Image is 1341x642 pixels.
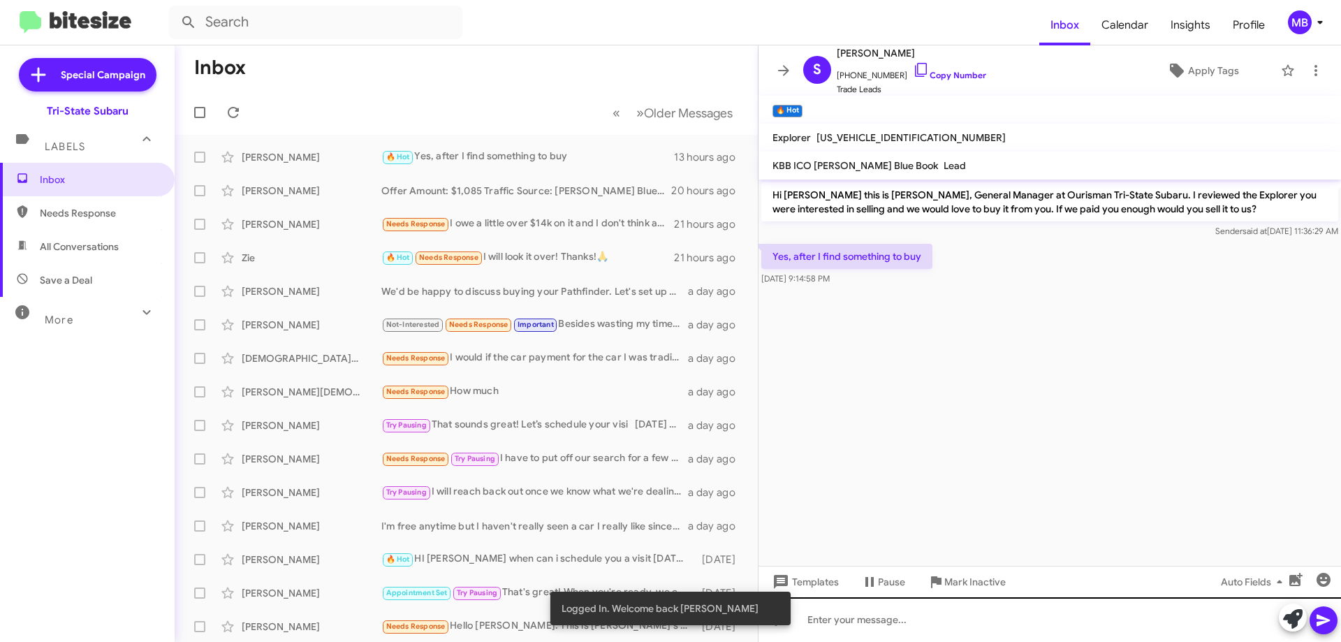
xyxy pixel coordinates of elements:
div: [PERSON_NAME] [242,184,381,198]
div: I owe a little over $14k on it and I don't think anyone would buy it for that amount [381,216,674,232]
button: Auto Fields [1210,569,1299,594]
div: Zie [242,251,381,265]
div: [PERSON_NAME] [242,486,381,499]
div: a day ago [688,284,747,298]
span: Templates [770,569,839,594]
p: Yes, after I find something to buy [761,244,932,269]
div: a day ago [688,418,747,432]
span: [DATE] 9:14:58 PM [761,273,830,284]
span: S [813,59,821,81]
div: [DATE] [695,553,747,567]
button: Apply Tags [1131,58,1274,83]
div: I will look it over! Thanks!🙏 [381,249,674,265]
span: Needs Response [386,454,446,463]
span: [PERSON_NAME] [837,45,986,61]
div: [PERSON_NAME] [242,318,381,332]
span: Needs Response [386,353,446,363]
span: Pause [878,569,905,594]
span: Save a Deal [40,273,92,287]
span: Needs Response [386,622,446,631]
span: Needs Response [40,206,159,220]
small: 🔥 Hot [772,105,803,117]
span: Trade Leads [837,82,986,96]
span: Inbox [40,173,159,187]
input: Search [169,6,462,39]
div: How much [381,384,688,400]
div: a day ago [688,452,747,466]
button: Previous [604,99,629,127]
div: I would if the car payment for the car I was trading it for was a reasonable payment....looking f... [381,350,688,366]
div: I will reach back out once we know what we're dealing with financially [381,484,688,500]
div: [PERSON_NAME] [242,284,381,298]
span: [US_VEHICLE_IDENTIFICATION_NUMBER] [816,131,1006,144]
div: 20 hours ago [671,184,747,198]
span: Special Campaign [61,68,145,82]
span: Important [518,320,554,329]
div: HI [PERSON_NAME] when can i schedule you a visit [DATE] through [DATE] 9-7pm [DATE] 9-5pm [381,551,695,567]
p: Hi [PERSON_NAME] this is [PERSON_NAME], General Manager at Ourisman Tri-State Subaru. I reviewed ... [761,182,1338,221]
span: Try Pausing [457,588,497,597]
div: 21 hours ago [674,251,747,265]
div: That's great! When you're ready, we can set up an appointment to explore your options. Let me kno... [381,585,695,601]
span: Needs Response [386,219,446,228]
div: 13 hours ago [674,150,747,164]
div: MB [1288,10,1312,34]
span: Not-Interested [386,320,440,329]
span: Mark Inactive [944,569,1006,594]
a: Insights [1159,5,1222,45]
div: Tri-State Subaru [47,104,129,118]
span: « [613,104,620,122]
span: 🔥 Hot [386,152,410,161]
a: Inbox [1039,5,1090,45]
div: Yes, after I find something to buy [381,149,674,165]
a: Calendar [1090,5,1159,45]
div: [DEMOGRAPHIC_DATA][PERSON_NAME] [242,351,381,365]
div: [PERSON_NAME] [242,452,381,466]
span: Needs Response [449,320,508,329]
div: [PERSON_NAME] [242,553,381,567]
span: Explorer [772,131,811,144]
span: Older Messages [644,105,733,121]
div: a day ago [688,351,747,365]
div: a day ago [688,486,747,499]
span: Appointment Set [386,588,448,597]
div: We'd be happy to discuss buying your Pathfinder. Let's set up an appointment to evaluate it and s... [381,284,688,298]
span: More [45,314,73,326]
span: Try Pausing [386,488,427,497]
span: said at [1243,226,1267,236]
span: Auto Fields [1221,569,1288,594]
a: Special Campaign [19,58,156,92]
h1: Inbox [194,57,246,79]
span: All Conversations [40,240,119,254]
div: Hello [PERSON_NAME]. This is [PERSON_NAME]'s wife's email. So I am going to give you his email: [... [381,618,695,634]
button: MB [1276,10,1326,34]
span: 🔥 Hot [386,253,410,262]
div: Offer Amount: $1,085 Traffic Source: [PERSON_NAME] Blue Book are you looking to trade it in ? [381,184,671,198]
button: Next [628,99,741,127]
div: [PERSON_NAME] [242,519,381,533]
span: Labels [45,140,85,153]
span: Lead [944,159,966,172]
div: a day ago [688,318,747,332]
div: [PERSON_NAME] [242,217,381,231]
div: [PERSON_NAME][DEMOGRAPHIC_DATA] [242,385,381,399]
button: Templates [759,569,850,594]
span: Logged In. Welcome back [PERSON_NAME] [562,601,759,615]
span: Try Pausing [386,421,427,430]
button: Mark Inactive [916,569,1017,594]
span: 🔥 Hot [386,555,410,564]
span: » [636,104,644,122]
span: Sender [DATE] 11:36:29 AM [1215,226,1338,236]
span: Needs Response [386,387,446,396]
div: [PERSON_NAME] [242,150,381,164]
div: Besides wasting my time!!!! [381,316,688,333]
div: I have to put off our search for a few weeks due to a pressing matter at work. I will reach back ... [381,451,688,467]
span: Apply Tags [1188,58,1239,83]
div: I'm free anytime but I haven't really seen a car I really like since the Jetta was sold [381,519,688,533]
span: [PHONE_NUMBER] [837,61,986,82]
span: Try Pausing [455,454,495,463]
span: KBB ICO [PERSON_NAME] Blue Book [772,159,938,172]
nav: Page navigation example [605,99,741,127]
